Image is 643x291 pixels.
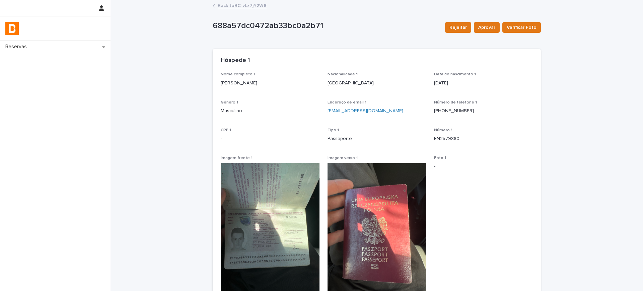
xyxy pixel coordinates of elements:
[434,163,533,170] p: -
[434,156,446,160] span: Foto 1
[434,80,533,87] p: [DATE]
[328,128,339,132] span: Tipo 1
[434,135,533,142] p: EN2579880
[218,1,267,9] a: Back toBC-vLz7jY2W8
[434,100,477,104] span: Número de telefone 1
[434,72,476,76] span: Data de nascimento 1
[221,135,319,142] p: -
[445,22,471,33] button: Rejeitar
[434,128,452,132] span: Número 1
[502,22,541,33] button: Verificar Foto
[328,100,366,104] span: Endereço de email 1
[507,24,537,31] span: Verificar Foto
[449,24,467,31] span: Rejeitar
[213,21,440,31] p: 688a57dc0472ab33bc0a2b71
[434,108,474,113] a: [PHONE_NUMBER]
[221,107,319,115] p: Masculino
[328,72,358,76] span: Nacionalidade 1
[328,80,426,87] p: [GEOGRAPHIC_DATA]
[5,22,19,35] img: zVaNuJHRTjyIjT5M9Xd5
[221,156,253,160] span: Imagem frente 1
[474,22,500,33] button: Aprovar
[328,135,426,142] p: Passaporte
[3,44,32,50] p: Reservas
[328,108,403,113] a: [EMAIL_ADDRESS][DOMAIN_NAME]
[221,80,319,87] p: [PERSON_NAME]
[328,156,358,160] span: Imagem verso 1
[478,24,495,31] span: Aprovar
[221,57,250,64] h2: Hóspede 1
[221,128,231,132] span: CPF 1
[221,72,255,76] span: Nome completo 1
[221,100,238,104] span: Gênero 1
